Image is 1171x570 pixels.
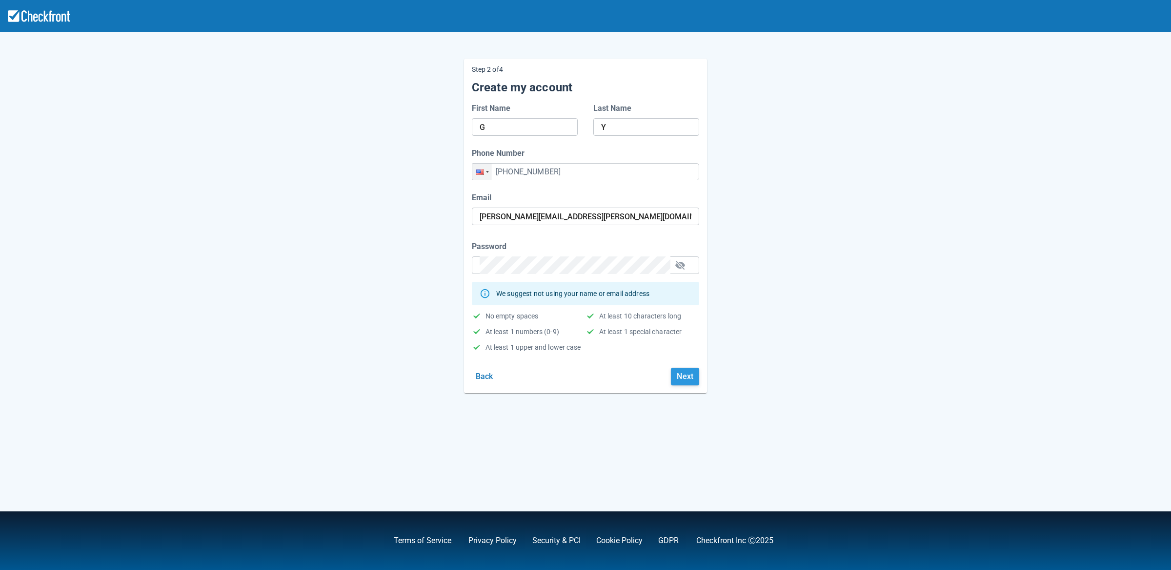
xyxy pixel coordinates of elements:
a: GDPR [658,536,679,545]
div: We suggest not using your name or email address [496,285,649,302]
iframe: Chat Widget [1031,464,1171,570]
div: At least 1 numbers (0-9) [485,329,559,335]
div: At least 1 special character [599,329,682,335]
label: Last Name [593,103,635,114]
div: United States: + 1 [472,164,491,180]
div: At least 1 upper and lower case [485,344,581,350]
label: Password [472,241,510,253]
button: Next [671,368,699,385]
input: Enter your business email [480,208,691,225]
p: Step 2 of 4 [472,66,699,72]
label: Phone Number [472,148,528,159]
a: Security & PCI [532,536,581,545]
h5: Create my account [472,80,699,95]
div: At least 10 characters long [599,313,681,319]
a: Back [472,372,497,381]
input: 555-555-1234 [472,163,699,180]
div: . [643,535,681,547]
a: Privacy Policy [468,536,517,545]
a: Checkfront Inc Ⓒ2025 [696,536,773,545]
a: Cookie Policy [596,536,643,545]
label: Email [472,192,495,204]
div: , [378,535,453,547]
div: No empty spaces [485,313,538,319]
button: Back [472,368,497,385]
label: First Name [472,103,514,114]
a: Terms of Service [394,536,451,545]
